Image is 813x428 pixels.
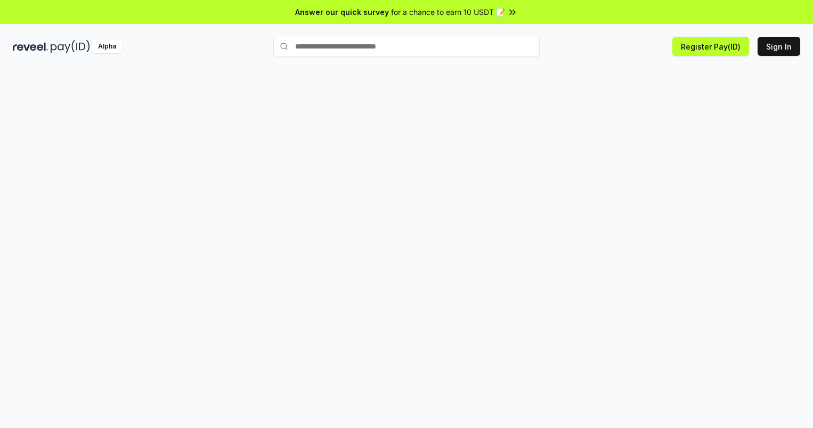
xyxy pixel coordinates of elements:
[92,40,122,53] div: Alpha
[672,37,749,56] button: Register Pay(ID)
[391,6,505,18] span: for a chance to earn 10 USDT 📝
[13,40,48,53] img: reveel_dark
[295,6,389,18] span: Answer our quick survey
[51,40,90,53] img: pay_id
[758,37,800,56] button: Sign In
